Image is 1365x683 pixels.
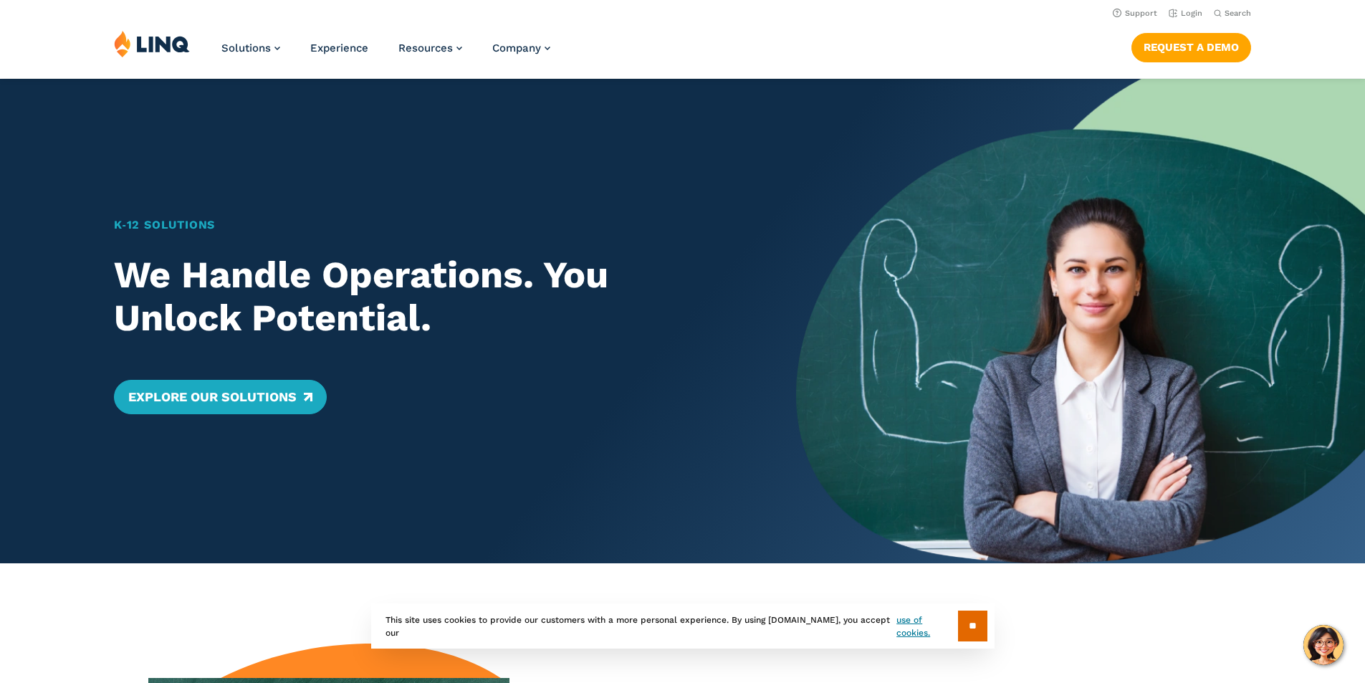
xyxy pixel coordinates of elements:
[371,603,995,649] div: This site uses cookies to provide our customers with a more personal experience. By using [DOMAIN...
[310,42,368,54] a: Experience
[114,216,741,234] h1: K‑12 Solutions
[1214,8,1251,19] button: Open Search Bar
[1303,625,1344,665] button: Hello, have a question? Let’s chat.
[114,380,327,414] a: Explore Our Solutions
[1169,9,1202,18] a: Login
[1225,9,1251,18] span: Search
[492,42,550,54] a: Company
[221,30,550,77] nav: Primary Navigation
[398,42,462,54] a: Resources
[1131,30,1251,62] nav: Button Navigation
[221,42,280,54] a: Solutions
[896,613,957,639] a: use of cookies.
[398,42,453,54] span: Resources
[492,42,541,54] span: Company
[1113,9,1157,18] a: Support
[114,254,741,340] h2: We Handle Operations. You Unlock Potential.
[114,30,190,57] img: LINQ | K‑12 Software
[221,42,271,54] span: Solutions
[1131,33,1251,62] a: Request a Demo
[796,79,1365,563] img: Home Banner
